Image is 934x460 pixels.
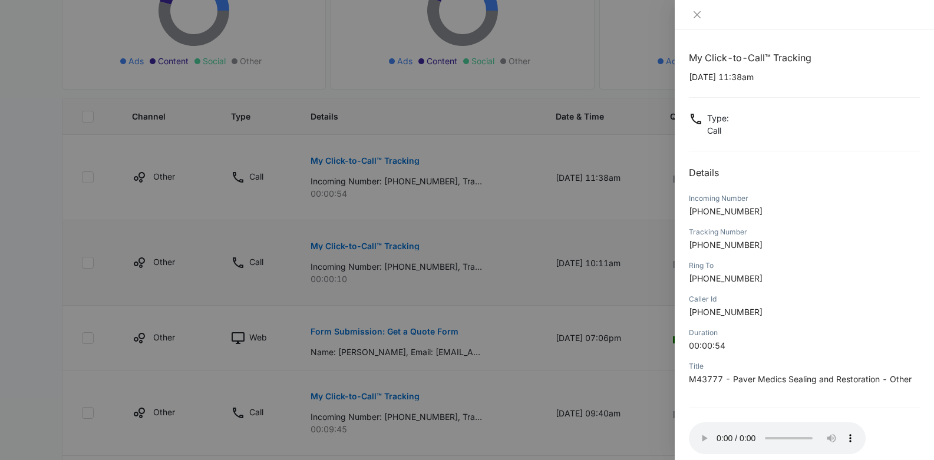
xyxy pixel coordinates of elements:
[692,10,702,19] span: close
[689,9,705,20] button: Close
[707,124,729,137] p: Call
[689,294,920,305] div: Caller Id
[689,71,920,83] p: [DATE] 11:38am
[707,112,729,124] p: Type :
[689,374,912,384] span: M43777 - Paver Medics Sealing and Restoration - Other
[689,361,920,372] div: Title
[689,340,725,350] span: 00:00:54
[689,273,763,283] span: [PHONE_NUMBER]
[689,307,763,317] span: [PHONE_NUMBER]
[689,51,920,65] h1: My Click-to-Call™ Tracking
[689,166,920,180] h2: Details
[689,227,920,237] div: Tracking Number
[689,193,920,204] div: Incoming Number
[689,422,866,454] audio: Your browser does not support the audio tag.
[689,206,763,216] span: [PHONE_NUMBER]
[689,240,763,250] span: [PHONE_NUMBER]
[689,260,920,271] div: Ring To
[689,327,920,338] div: Duration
